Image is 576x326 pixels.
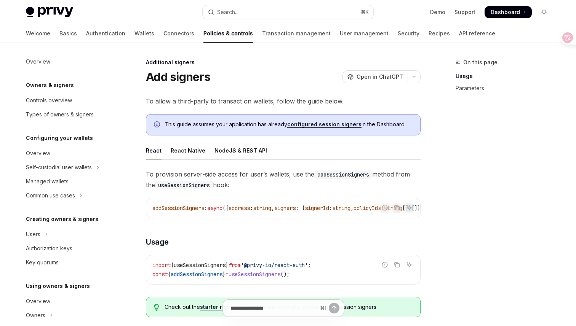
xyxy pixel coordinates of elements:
span: signers [274,205,296,212]
span: On this page [463,58,498,67]
span: signerId [305,205,329,212]
span: : [329,205,332,212]
div: Additional signers [146,59,421,66]
div: Key quorums [26,258,59,267]
a: Key quorums [20,256,117,269]
a: Security [398,24,419,43]
span: , [350,205,354,212]
a: Policies & controls [203,24,253,43]
span: '@privy-io/react-auth' [241,262,308,269]
a: Support [454,8,475,16]
a: Overview [20,146,117,160]
span: } [226,262,229,269]
div: React [146,142,162,159]
svg: Info [154,121,162,129]
a: Transaction management [262,24,331,43]
span: = [226,271,229,278]
a: Controls overview [20,94,117,107]
span: Dashboard [491,8,520,16]
span: : { [296,205,305,212]
span: This guide assumes your application has already in the Dashboard. [165,121,413,128]
div: Overview [26,297,50,306]
div: Overview [26,57,50,66]
button: Report incorrect code [380,203,390,213]
h5: Using owners & signers [26,281,90,291]
button: Report incorrect code [380,260,390,270]
button: Open search [203,5,373,19]
span: import [152,262,171,269]
span: To allow a third-party to transact on wallets, follow the guide below. [146,96,421,107]
span: addSessionSigners [152,205,204,212]
a: User management [340,24,389,43]
h5: Owners & signers [26,81,74,90]
span: } [222,271,226,278]
a: Managed wallets [20,175,117,188]
div: Owners [26,311,45,320]
div: Authorization keys [26,244,72,253]
button: Open in ChatGPT [342,70,408,83]
button: Toggle Owners section [20,309,117,322]
div: Types of owners & signers [26,110,94,119]
input: Ask a question... [230,300,317,316]
button: Toggle Self-custodial user wallets section [20,161,117,174]
a: Parameters [456,82,556,94]
span: const [152,271,168,278]
span: (); [280,271,290,278]
a: Demo [430,8,445,16]
span: useSessionSigners [229,271,280,278]
code: useSessionSigners [155,181,213,189]
a: Basics [59,24,77,43]
span: []}[]}) [402,205,424,212]
span: ⌘ K [361,9,369,15]
a: Authentication [86,24,125,43]
button: Copy the contents from the code block [392,260,402,270]
div: NodeJS & REST API [214,142,267,159]
div: Controls overview [26,96,72,105]
a: Authorization keys [20,242,117,255]
button: Toggle Common use cases section [20,189,117,202]
div: Self-custodial user wallets [26,163,92,172]
span: { [171,262,174,269]
span: useSessionSigners [174,262,226,269]
span: addSessionSigners [171,271,222,278]
a: Recipes [429,24,450,43]
div: Managed wallets [26,177,69,186]
span: { [168,271,171,278]
span: string [253,205,271,212]
a: Connectors [163,24,194,43]
span: from [229,262,241,269]
div: Overview [26,149,50,158]
a: Usage [456,70,556,82]
button: Toggle dark mode [538,6,550,18]
span: string [332,205,350,212]
span: Usage [146,237,169,247]
img: light logo [26,7,73,17]
h5: Configuring your wallets [26,134,93,143]
h1: Add signers [146,70,210,84]
div: Common use cases [26,191,75,200]
a: Welcome [26,24,50,43]
span: async [207,205,222,212]
span: ({ [222,205,229,212]
a: Wallets [134,24,154,43]
span: policyIds [354,205,381,212]
h5: Creating owners & signers [26,215,98,224]
code: addSessionSigners [314,170,372,179]
span: Open in ChatGPT [357,73,403,81]
a: Types of owners & signers [20,108,117,121]
button: Ask AI [404,260,414,270]
a: configured session signers [287,121,362,128]
a: API reference [459,24,495,43]
span: , [271,205,274,212]
a: Dashboard [485,6,532,18]
div: Users [26,230,40,239]
div: React Native [171,142,205,159]
a: Overview [20,294,117,308]
span: : [204,205,207,212]
span: ; [308,262,311,269]
span: To provision server-side access for user’s wallets, use the method from the hook: [146,169,421,190]
span: address [229,205,250,212]
button: Copy the contents from the code block [392,203,402,213]
button: Send message [329,303,339,313]
button: Toggle Users section [20,227,117,241]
